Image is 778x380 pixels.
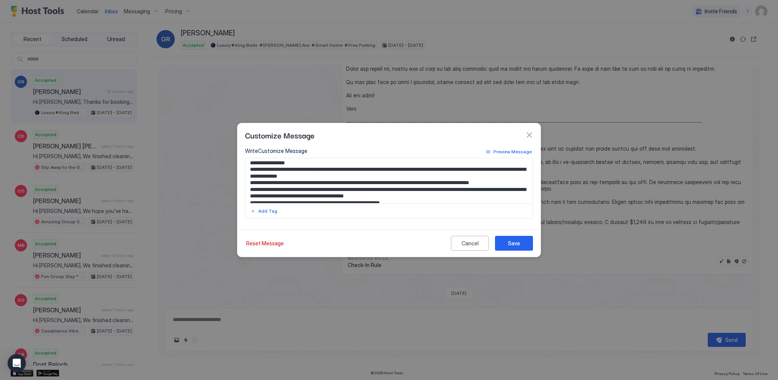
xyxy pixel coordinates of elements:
button: Preview Message [485,147,533,156]
div: Save [508,239,520,247]
span: Customize Message [245,129,315,141]
button: Save [495,236,533,251]
button: Reset Message [245,236,285,251]
div: Add Tag [258,208,277,215]
div: Preview Message [493,148,532,155]
div: Reset Message [246,239,284,247]
div: Open Intercom Messenger [8,354,26,372]
div: Write Customize Message [245,147,307,155]
textarea: Input Field [245,158,533,203]
button: Add Tag [250,207,278,216]
button: Cancel [451,236,489,251]
div: Cancel [462,239,479,247]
